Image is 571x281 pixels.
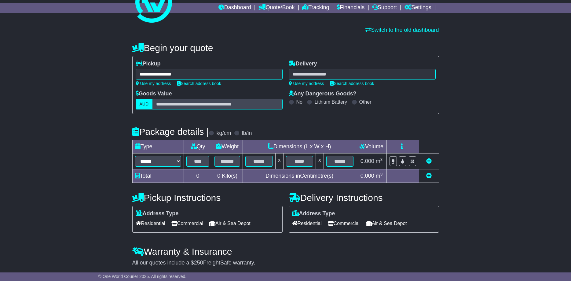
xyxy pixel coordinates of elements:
[98,274,187,279] span: © One World Courier 2025. All rights reserved.
[136,91,172,97] label: Goods Value
[292,210,335,217] label: Address Type
[337,3,364,13] a: Financials
[258,3,295,13] a: Quote/Book
[212,140,243,153] td: Weight
[302,3,329,13] a: Tracking
[316,153,324,169] td: x
[136,81,171,86] a: Use my address
[366,219,407,228] span: Air & Sea Depot
[184,169,212,183] td: 0
[171,219,203,228] span: Commercial
[212,169,243,183] td: Kilo(s)
[194,260,203,266] span: 250
[314,99,347,105] label: Lithium Battery
[376,158,383,164] span: m
[209,219,251,228] span: Air & Sea Depot
[426,158,432,164] a: Remove this item
[404,3,431,13] a: Settings
[289,61,317,67] label: Delivery
[136,219,165,228] span: Residential
[365,27,439,33] a: Switch to the old dashboard
[132,246,439,257] h4: Warranty & Insurance
[243,140,356,153] td: Dimensions (L x W x H)
[218,3,251,13] a: Dashboard
[243,169,356,183] td: Dimensions in Centimetre(s)
[132,169,184,183] td: Total
[292,219,322,228] span: Residential
[216,130,231,137] label: kg/cm
[177,81,221,86] a: Search address book
[132,260,439,266] div: All our quotes include a $ FreightSafe warranty.
[136,210,179,217] label: Address Type
[376,173,383,179] span: m
[361,158,374,164] span: 0.000
[361,173,374,179] span: 0.000
[356,140,387,153] td: Volume
[296,99,302,105] label: No
[136,99,153,109] label: AUD
[136,61,161,67] label: Pickup
[132,127,209,137] h4: Package details |
[328,219,360,228] span: Commercial
[184,140,212,153] td: Qty
[359,99,372,105] label: Other
[380,172,383,176] sup: 3
[132,43,439,53] h4: Begin your quote
[426,173,432,179] a: Add new item
[242,130,252,137] label: lb/in
[132,140,184,153] td: Type
[372,3,397,13] a: Support
[330,81,374,86] a: Search address book
[275,153,283,169] td: x
[380,157,383,162] sup: 3
[132,193,283,203] h4: Pickup Instructions
[217,173,220,179] span: 0
[289,91,357,97] label: Any Dangerous Goods?
[289,81,324,86] a: Use my address
[289,193,439,203] h4: Delivery Instructions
